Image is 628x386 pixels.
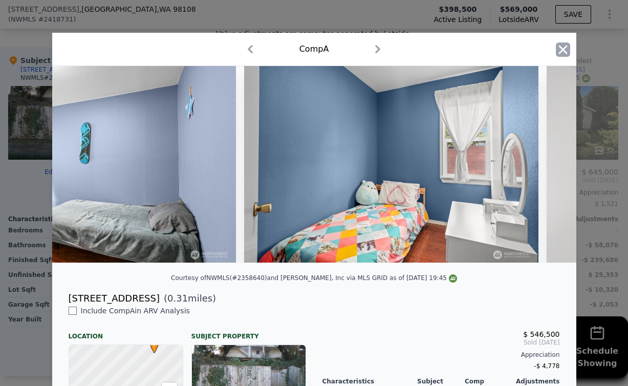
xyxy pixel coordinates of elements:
div: Subject [417,377,465,385]
div: Subject Property [191,324,306,340]
div: Comp [465,377,512,385]
div: Adjustments [512,377,560,385]
div: Characteristics [322,377,418,385]
div: Appreciation [322,351,560,359]
span: Include Comp A in ARV Analysis [77,307,194,315]
div: Courtesy of NWMLS (#2358640) and [PERSON_NAME], Inc via MLS GRID as of [DATE] 19:45 [171,274,457,282]
span: $ 546,500 [523,330,559,338]
span: Sold [DATE] [322,338,560,347]
span: ( miles) [160,291,216,306]
div: • [147,339,154,346]
span: 0.31 [167,293,188,304]
span: -$ 4,778 [534,362,559,370]
div: Location [69,324,183,340]
img: Property Img [244,66,539,263]
div: [STREET_ADDRESS] [69,291,160,306]
img: NWMLS Logo [449,274,457,283]
div: Comp A [299,43,329,55]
